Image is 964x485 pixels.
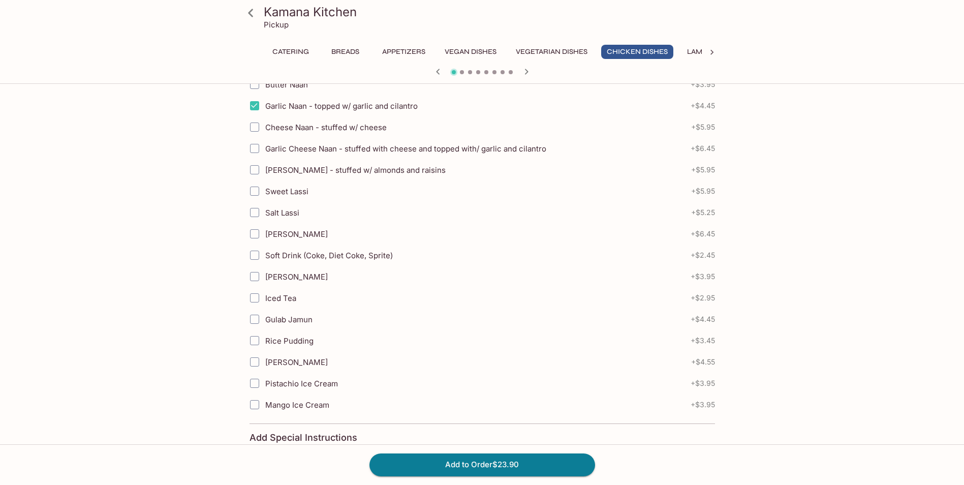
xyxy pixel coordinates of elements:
[264,4,718,20] h3: Kamana Kitchen
[323,45,368,59] button: Breads
[691,144,715,153] span: + $6.45
[265,379,338,388] span: Pistachio Ice Cream
[691,315,715,323] span: + $4.45
[691,187,715,195] span: + $5.95
[265,187,308,196] span: Sweet Lassi
[691,272,715,281] span: + $3.95
[265,144,546,154] span: Garlic Cheese Naan - stuffed with cheese and topped with/ garlic and cilantro
[691,337,715,345] span: + $3.45
[264,20,289,29] p: Pickup
[691,401,715,409] span: + $3.95
[267,45,315,59] button: Catering
[691,379,715,387] span: + $3.95
[439,45,502,59] button: Vegan Dishes
[265,123,387,132] span: Cheese Naan - stuffed w/ cheese
[691,102,715,110] span: + $4.45
[265,293,296,303] span: Iced Tea
[265,165,446,175] span: [PERSON_NAME] - stuffed w/ almonds and raisins
[265,80,308,89] span: Butter Naan
[265,336,314,346] span: Rice Pudding
[681,45,739,59] button: Lamb Dishes
[369,453,595,476] button: Add to Order$23.90
[265,208,299,218] span: Salt Lassi
[265,315,313,324] span: Gulab Jamun
[691,80,715,88] span: + $3.95
[691,358,715,366] span: + $4.55
[265,229,328,239] span: [PERSON_NAME]
[265,400,329,410] span: Mango Ice Cream
[691,294,715,302] span: + $2.95
[265,251,393,260] span: Soft Drink (Coke, Diet Coke, Sprite)
[691,166,715,174] span: + $5.95
[691,123,715,131] span: + $5.95
[265,357,328,367] span: [PERSON_NAME]
[250,432,715,443] h4: Add Special Instructions
[601,45,673,59] button: Chicken Dishes
[510,45,593,59] button: Vegetarian Dishes
[265,101,418,111] span: Garlic Naan - topped w/ garlic and cilantro
[691,230,715,238] span: + $6.45
[377,45,431,59] button: Appetizers
[691,251,715,259] span: + $2.45
[691,208,715,217] span: + $5.25
[265,272,328,282] span: [PERSON_NAME]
